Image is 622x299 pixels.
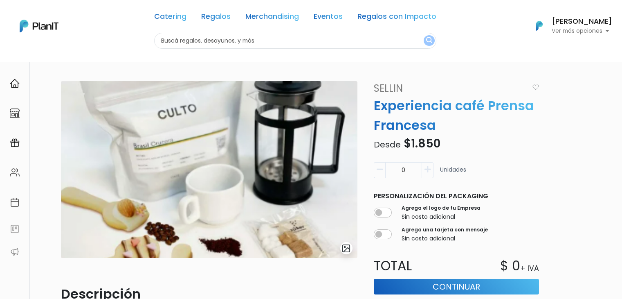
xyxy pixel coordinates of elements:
[245,13,299,23] a: Merchandising
[201,13,231,23] a: Regalos
[402,204,481,212] label: Agrega el logo de tu Empresa
[20,20,58,32] img: PlanIt Logo
[369,81,529,96] a: SELLIN
[426,37,432,45] img: search_button-432b6d5273f82d61273b3651a40e1bd1b912527efae98b1b7a1b2c0702e16a8d.svg
[10,138,20,148] img: campaigns-02234683943229c281be62815700db0a1741e53638e28bf9629b52c665b00959.svg
[440,165,466,181] p: Unidades
[552,28,612,34] p: Ver más opciones
[10,197,20,207] img: calendar-87d922413cdce8b2cf7b7f5f62616a5cf9e4887200fb71536465627b3292af00.svg
[374,279,539,294] button: Continuar
[532,84,539,90] img: heart_icon
[402,213,481,221] p: Sin costo adicional
[10,247,20,257] img: partners-52edf745621dab592f3b2c58e3bca9d71375a7ef29c3b500c9f145b62cc070d4.svg
[10,224,20,234] img: feedback-78b5a0c8f98aac82b08bfc38622c3050aee476f2c9584af64705fc4e61158814.svg
[154,13,186,23] a: Catering
[314,13,343,23] a: Eventos
[530,17,548,35] img: PlanIt Logo
[10,79,20,88] img: home-e721727adea9d79c4d83392d1f703f7f8bce08238fde08b1acbfd93340b81755.svg
[369,96,544,135] p: Experiencia café Prensa Francesa
[374,139,401,150] span: Desde
[525,15,612,36] button: PlanIt Logo [PERSON_NAME] Ver más opciones
[552,18,612,25] h6: [PERSON_NAME]
[374,191,539,201] p: Personalización del packaging
[500,256,520,276] p: $ 0
[402,226,488,233] label: Agrega una tarjeta con mensaje
[402,234,488,243] p: Sin costo adicional
[404,136,440,152] span: $1.850
[357,13,436,23] a: Regalos con Impacto
[10,168,20,177] img: people-662611757002400ad9ed0e3c099ab2801c6687ba6c219adb57efc949bc21e19d.svg
[369,256,456,276] p: Total
[520,263,539,274] p: + IVA
[10,108,20,118] img: marketplace-4ceaa7011d94191e9ded77b95e3339b90024bf715f7c57f8cf31f2d8c509eaba.svg
[61,81,357,258] img: Captura_de_pantalla_2025-08-06_151443.png
[341,244,351,253] img: gallery-light
[154,33,436,49] input: Buscá regalos, desayunos, y más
